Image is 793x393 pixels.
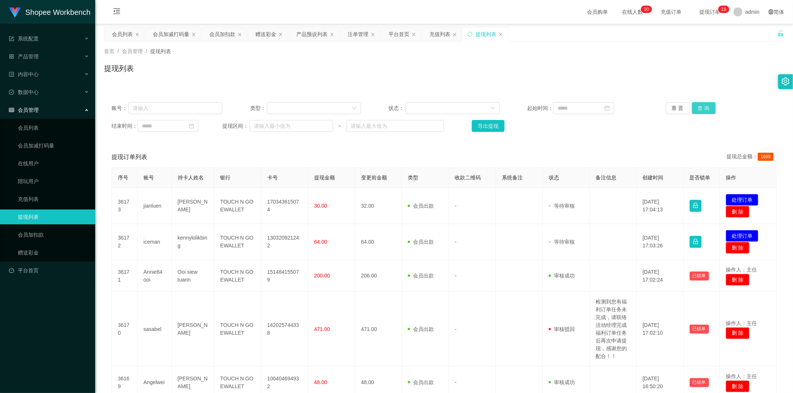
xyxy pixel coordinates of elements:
div: 注单管理 [348,27,368,41]
span: 审核成功 [549,379,575,385]
span: 账号： [112,104,128,112]
i: 图标: down [491,106,495,111]
td: 142025744338 [261,292,308,367]
button: 已锁单 [690,272,709,280]
span: 30.00 [314,203,327,209]
span: 备注信息 [596,175,616,181]
span: 会员出款 [408,379,434,385]
i: 图标: check-circle-o [9,90,14,95]
td: TOUCH N GO EWALLET [214,260,261,292]
a: 在线用户 [18,156,89,171]
span: 操作人：主任 [726,373,757,379]
td: 32.00 [355,188,402,224]
span: 会员管理 [9,107,39,113]
td: TOUCH N GO EWALLET [214,224,261,260]
i: 图标: close [238,32,242,37]
span: 会员出款 [408,326,434,332]
span: - [455,326,457,332]
button: 删 除 [726,380,750,392]
button: 图标: lock [690,200,702,212]
h1: Shopee Workbench [25,0,90,24]
span: 提现列表 [150,48,171,54]
sup: 10 [641,6,652,13]
span: 收款二维码 [455,175,481,181]
td: 64.00 [355,224,402,260]
td: sasabel [138,292,172,367]
span: 审核驳回 [549,326,575,332]
td: TOUCH N GO EWALLET [214,188,261,224]
i: 图标: close [412,32,416,37]
button: 导出提现 [472,120,505,132]
td: [DATE] 17:03:26 [637,224,684,260]
div: 平台首页 [389,27,409,41]
td: [PERSON_NAME] [172,188,215,224]
span: 会员出款 [408,203,434,209]
span: 序号 [118,175,128,181]
button: 已锁单 [690,325,709,334]
span: 创建时间 [643,175,664,181]
button: 重 置 [666,102,690,114]
span: 提现订单 [696,9,724,14]
td: [DATE] 17:02:10 [637,292,684,367]
img: logo.9652507e.png [9,7,21,18]
span: 471.00 [314,326,330,332]
span: 等待审核 [549,203,575,209]
td: 471.00 [355,292,402,367]
div: 会员加减打码量 [153,27,189,41]
span: 账号 [144,175,154,181]
p: 1 [644,6,647,13]
span: 类型 [408,175,418,181]
td: [DATE] 17:04:13 [637,188,684,224]
span: 在线人数 [618,9,647,14]
span: 会员出款 [408,273,434,279]
p: 1 [721,6,724,13]
i: 图标: menu-fold [104,0,129,24]
button: 删 除 [726,274,750,286]
td: 151484155079 [261,260,308,292]
span: - [455,379,457,385]
i: 图标: profile [9,72,14,77]
button: 删 除 [726,206,750,218]
input: 请输入 [128,102,222,114]
a: 充值列表 [18,192,89,207]
td: 36170 [112,292,138,367]
i: 图标: unlock [777,30,784,37]
span: 变更前金额 [361,175,387,181]
td: Annie84ooi [138,260,172,292]
span: 200.00 [314,273,330,279]
span: 系统配置 [9,36,39,42]
span: 内容中心 [9,71,39,77]
i: 图标: table [9,107,14,113]
span: 起始时间： [527,104,553,112]
div: 提现列表 [476,27,496,41]
span: 数据中心 [9,89,39,95]
span: 持卡人姓名 [178,175,204,181]
i: 图标: calendar [189,123,194,129]
sup: 19 [718,6,729,13]
td: jianluen [138,188,172,224]
span: / [117,48,119,54]
span: 提现区间： [222,122,249,130]
span: 等待审核 [549,239,575,245]
td: iceman [138,224,172,260]
span: 充值订单 [657,9,685,14]
p: 9 [724,6,726,13]
i: 图标: down [352,106,357,111]
input: 请输入最小值为 [249,120,333,132]
span: 提现订单列表 [112,153,147,162]
a: 会员列表 [18,120,89,135]
i: 图标: close [330,32,334,37]
a: 图标: dashboard平台首页 [9,263,89,278]
a: 提现列表 [18,210,89,224]
td: 206.00 [355,260,402,292]
button: 已锁单 [690,378,709,387]
i: 图标: close [499,32,503,37]
i: 图标: close [278,32,283,37]
span: 首页 [104,48,115,54]
td: kennylolikbing [172,224,215,260]
span: 48.00 [314,379,327,385]
a: 会员加减打码量 [18,138,89,153]
td: 36171 [112,260,138,292]
span: - [455,203,457,209]
i: 图标: close [135,32,139,37]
